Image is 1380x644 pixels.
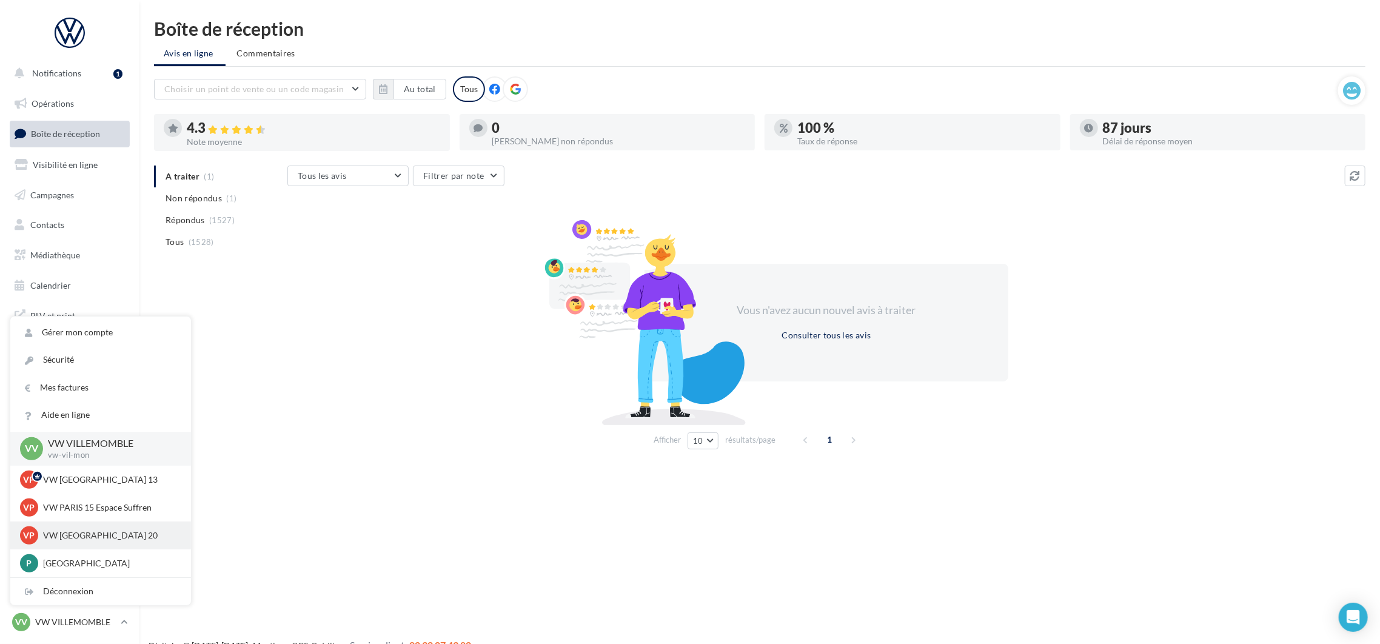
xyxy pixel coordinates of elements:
button: Notifications 1 [7,61,127,86]
a: Visibilité en ligne [7,152,132,178]
p: VW VILLEMOMBLE [48,437,172,451]
span: (1528) [189,237,214,247]
a: Mes factures [10,374,191,401]
a: Gérer mon compte [10,319,191,346]
span: Notifications [32,68,81,78]
a: Aide en ligne [10,401,191,429]
button: Filtrer par note [413,166,504,186]
div: 87 jours [1103,121,1356,135]
div: Open Intercom Messenger [1339,603,1368,632]
span: VP [24,501,35,514]
a: Boîte de réception [7,121,132,147]
span: VV [15,616,27,628]
div: Note moyenne [187,138,440,146]
span: VV [25,441,38,455]
p: vw-vil-mon [48,450,172,461]
span: Boîte de réception [31,129,100,139]
button: Tous les avis [287,166,409,186]
p: VW PARIS 15 Espace Suffren [43,501,176,514]
span: P [27,557,32,569]
div: 1 [113,69,122,79]
div: Taux de réponse [797,137,1051,146]
p: VW [GEOGRAPHIC_DATA] 20 [43,529,176,542]
span: Contacts [30,220,64,230]
span: Campagnes [30,189,74,200]
span: PLV et print personnalisable [30,307,125,334]
div: [PERSON_NAME] non répondus [492,137,746,146]
button: Choisir un point de vente ou un code magasin [154,79,366,99]
a: Opérations [7,91,132,116]
span: 10 [693,436,703,446]
button: Au total [373,79,446,99]
div: Tous [453,76,485,102]
p: VW [GEOGRAPHIC_DATA] 13 [43,474,176,486]
a: VV VW VILLEMOMBLE [10,611,130,634]
span: Calendrier [30,280,71,290]
button: Au total [394,79,446,99]
span: Médiathèque [30,250,80,260]
p: [GEOGRAPHIC_DATA] [43,557,176,569]
span: VP [24,529,35,542]
span: Répondus [166,214,205,226]
span: Choisir un point de vente ou un code magasin [164,84,344,94]
a: Calendrier [7,273,132,298]
span: VP [24,474,35,486]
a: Campagnes DataOnDemand [7,343,132,379]
span: (1) [227,193,237,203]
div: 0 [492,121,746,135]
span: Non répondus [166,192,222,204]
span: Tous [166,236,184,248]
div: Vous n'avez aucun nouvel avis à traiter [722,303,931,318]
div: Boîte de réception [154,19,1365,38]
span: Opérations [32,98,74,109]
button: 10 [688,432,718,449]
button: Consulter tous les avis [777,328,876,343]
span: Visibilité en ligne [33,159,98,170]
a: Sécurité [10,346,191,374]
span: (1527) [209,215,235,225]
a: Contacts [7,212,132,238]
div: 100 % [797,121,1051,135]
a: PLV et print personnalisable [7,303,132,338]
span: 1 [820,430,840,449]
div: 4.3 [187,121,440,135]
a: Médiathèque [7,243,132,268]
span: Commentaires [237,47,295,59]
span: Tous les avis [298,170,347,181]
div: Délai de réponse moyen [1103,137,1356,146]
a: Campagnes [7,183,132,208]
p: VW VILLEMOMBLE [35,616,116,628]
div: Déconnexion [10,578,191,605]
span: résultats/page [725,434,775,446]
span: Afficher [654,434,681,446]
